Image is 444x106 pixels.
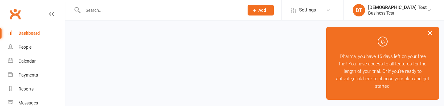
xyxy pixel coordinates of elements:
[258,8,266,13] span: Add
[326,27,439,100] div: Dharma, you have 15 days left on your free trial! You have access to all features for the length ...
[18,45,31,50] div: People
[8,54,65,68] a: Calendar
[248,5,274,15] button: Add
[8,40,65,54] a: People
[368,10,427,16] div: Business Test
[7,6,23,22] a: Clubworx
[353,76,429,89] a: click here to choose your plan and get started.
[353,4,365,16] div: DT
[18,86,34,91] div: Reports
[81,6,240,15] input: Search...
[18,31,40,36] div: Dashboard
[299,3,316,17] span: Settings
[18,59,36,64] div: Calendar
[18,73,38,77] div: Payments
[425,26,436,39] button: ×
[8,82,65,96] a: Reports
[368,5,427,10] div: [DEMOGRAPHIC_DATA] Test
[18,100,38,105] div: Messages
[8,68,65,82] a: Payments
[8,26,65,40] a: Dashboard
